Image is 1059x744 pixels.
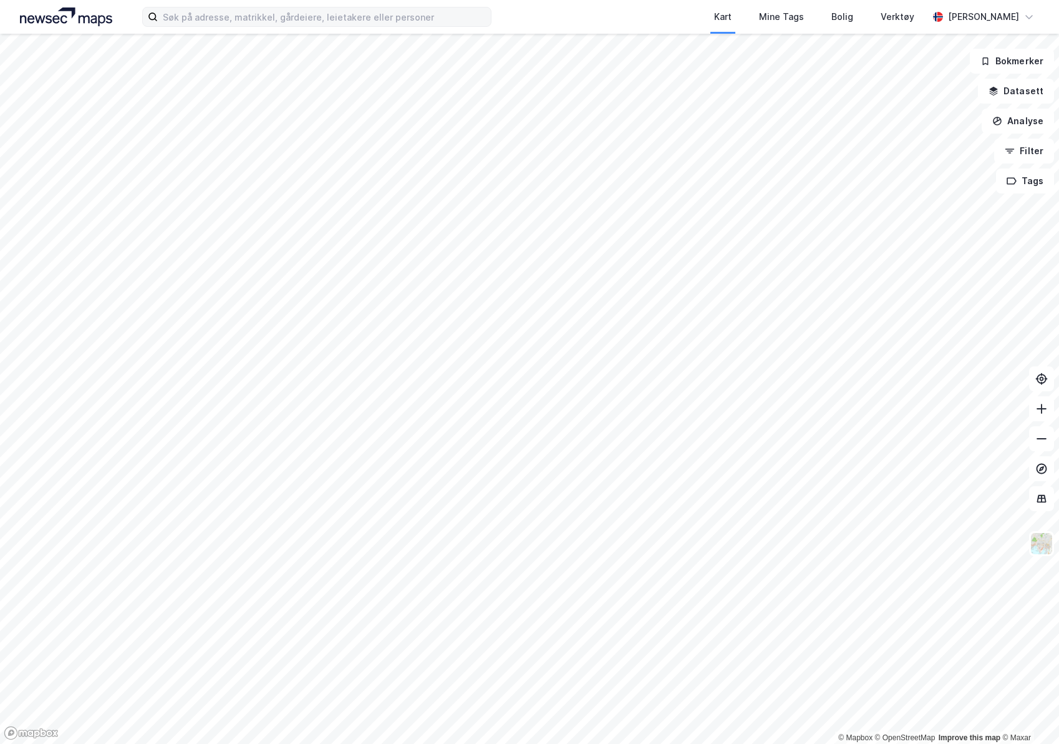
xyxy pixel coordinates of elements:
div: Verktøy [881,9,914,24]
div: Bolig [831,9,853,24]
input: Søk på adresse, matrikkel, gårdeiere, leietakere eller personer [158,7,491,26]
div: [PERSON_NAME] [948,9,1019,24]
img: logo.a4113a55bc3d86da70a041830d287a7e.svg [20,7,112,26]
iframe: Chat Widget [997,684,1059,744]
div: Kart [714,9,732,24]
div: Mine Tags [759,9,804,24]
